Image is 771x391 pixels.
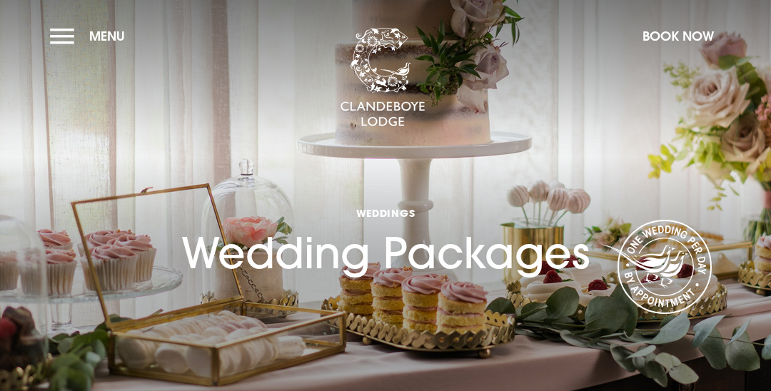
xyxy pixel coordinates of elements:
h1: Wedding Packages [181,157,590,278]
button: Menu [50,21,132,51]
img: Clandeboye Lodge [340,28,425,128]
button: Book Now [635,21,721,51]
span: Weddings [181,206,590,220]
span: Menu [89,28,125,44]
